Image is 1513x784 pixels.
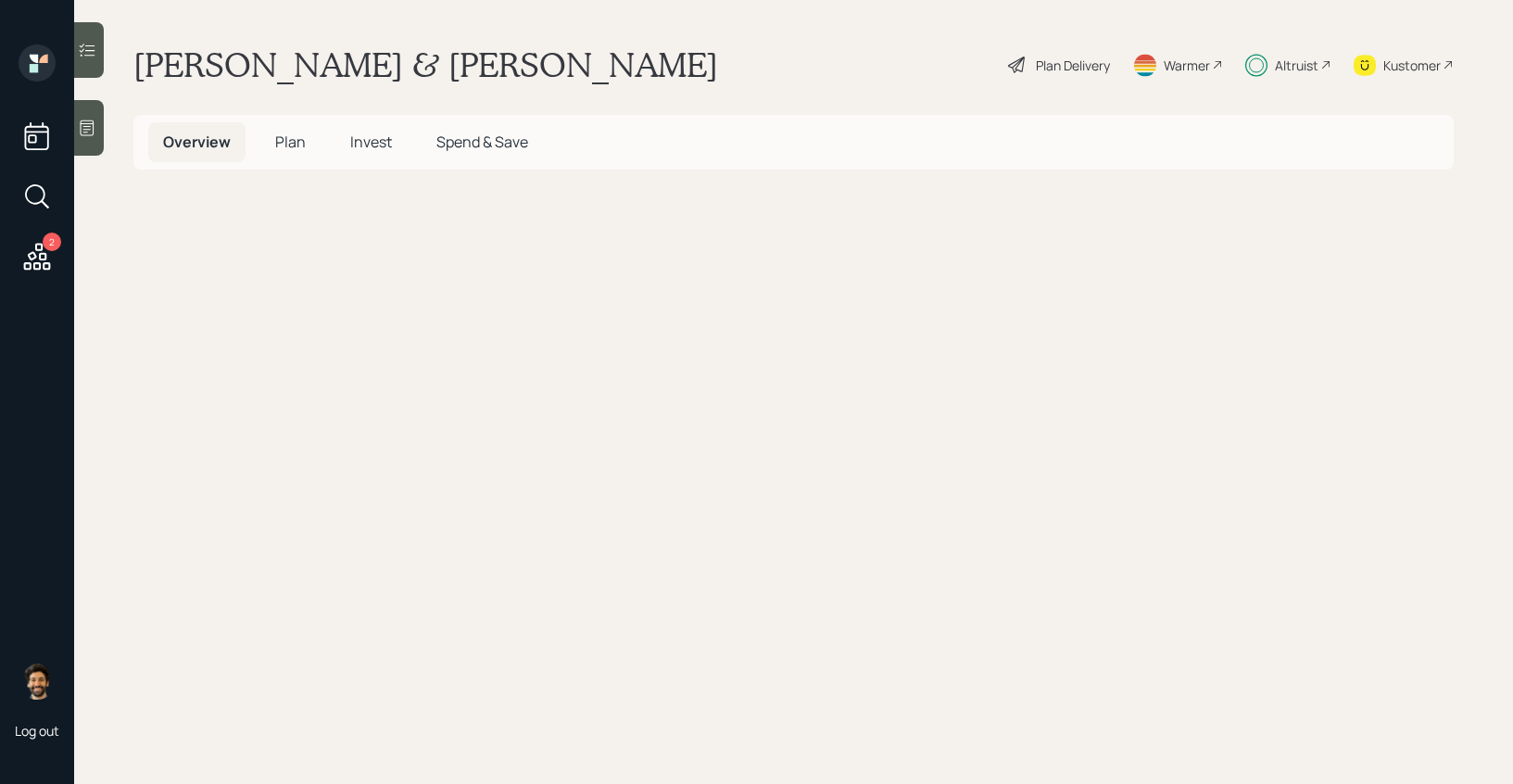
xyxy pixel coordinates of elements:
[1036,56,1110,75] div: Plan Delivery
[1275,56,1318,75] div: Altruist
[19,663,56,700] img: eric-schwartz-headshot.png
[275,132,306,152] span: Plan
[1164,56,1210,75] div: Warmer
[436,132,528,152] span: Spend & Save
[133,44,718,85] h1: [PERSON_NAME] & [PERSON_NAME]
[15,722,59,740] div: Log out
[350,132,392,152] span: Invest
[1383,56,1441,75] div: Kustomer
[43,233,61,251] div: 2
[163,132,231,152] span: Overview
